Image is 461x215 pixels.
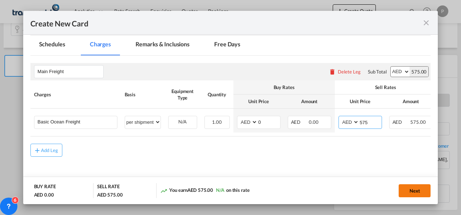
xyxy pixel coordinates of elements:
div: Create New Card [30,18,422,27]
div: Quantity [204,91,230,98]
div: SELL RATE [97,183,120,191]
md-tab-item: Free Days [205,35,249,55]
div: Charges [34,91,117,98]
div: AED 0.00 [34,191,54,198]
div: Delete Leg [338,69,361,75]
div: Equipment Type [168,88,197,101]
span: 575.00 [410,119,425,125]
button: Add Leg [30,144,62,157]
md-tab-item: Schedules [30,35,74,55]
span: N/A [216,187,224,193]
div: You earn on this rate [160,187,250,194]
md-input-container: Basic Ocean Freight [34,116,117,127]
th: Unit Price [233,94,284,109]
th: Amount [284,94,335,109]
input: 575 [359,116,382,127]
input: 0 [258,116,280,127]
md-tab-item: Charges [81,35,120,55]
md-dialog: Create New Card ... [23,11,438,205]
div: Basis [125,91,161,98]
md-icon: icon-close fg-AAA8AD m-0 pointer [422,18,431,27]
button: Next [399,184,431,197]
select: per shipment [125,116,161,128]
div: Sell Rates [339,84,433,90]
md-pagination-wrapper: Use the left and right arrow keys to navigate between tabs [30,35,257,55]
input: Leg Name [38,66,103,77]
div: Buy Rates [237,84,331,90]
span: AED [291,119,308,125]
md-icon: icon-trending-up [160,187,167,194]
div: 575.00 [410,67,428,77]
input: Charge Name [38,116,117,127]
span: 1.00 [212,119,222,125]
th: Unit Price [335,94,386,109]
md-tab-item: Remarks & Inclusions [127,35,198,55]
span: AED [393,119,410,125]
div: N/A [169,116,197,127]
md-icon: icon-delete [329,68,336,75]
span: AED 575.00 [187,187,213,193]
span: 0.00 [309,119,319,125]
md-icon: icon-plus md-link-fg s20 [34,147,41,154]
div: Add Leg [41,148,58,152]
div: Sub Total [368,68,387,75]
div: BUY RATE [34,183,56,191]
button: Delete Leg [329,69,361,75]
th: Amount [386,94,436,109]
div: AED 575.00 [97,191,123,198]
